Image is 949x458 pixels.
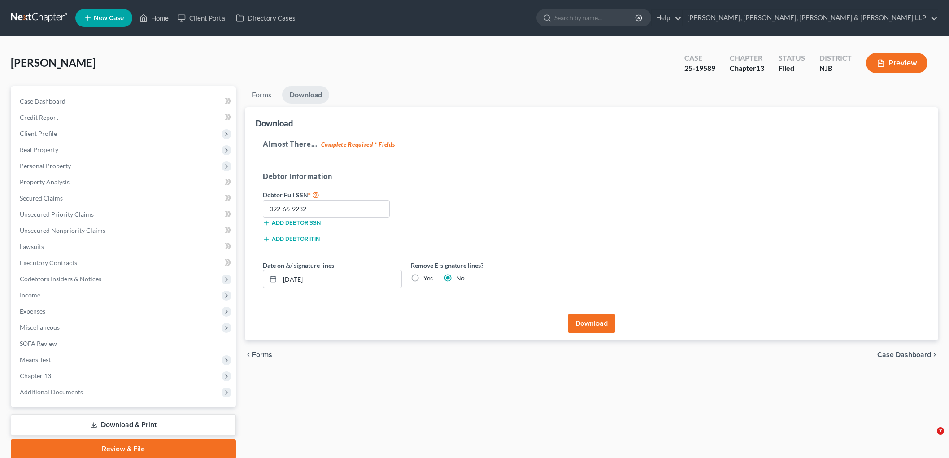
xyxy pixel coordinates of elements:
[94,15,124,22] span: New Case
[568,314,615,333] button: Download
[877,351,931,358] span: Case Dashboard
[819,53,852,63] div: District
[20,372,51,379] span: Chapter 13
[13,336,236,352] a: SOFA Review
[20,210,94,218] span: Unsecured Priority Claims
[20,227,105,234] span: Unsecured Nonpriority Claims
[683,10,938,26] a: [PERSON_NAME], [PERSON_NAME], [PERSON_NAME] & [PERSON_NAME] LLP
[20,259,77,266] span: Executory Contracts
[20,194,63,202] span: Secured Claims
[456,274,465,283] label: No
[919,427,940,449] iframe: Intercom live chat
[20,243,44,250] span: Lawsuits
[13,239,236,255] a: Lawsuits
[20,275,101,283] span: Codebtors Insiders & Notices
[13,206,236,222] a: Unsecured Priority Claims
[263,219,321,227] button: Add debtor SSN
[256,118,293,129] div: Download
[263,200,390,218] input: XXX-XX-XXXX
[13,190,236,206] a: Secured Claims
[321,141,395,148] strong: Complete Required * Fields
[263,236,320,243] button: Add debtor ITIN
[730,53,764,63] div: Chapter
[652,10,682,26] a: Help
[779,63,805,74] div: Filed
[20,323,60,331] span: Miscellaneous
[20,388,83,396] span: Additional Documents
[263,261,334,270] label: Date on /s/ signature lines
[931,351,938,358] i: chevron_right
[245,351,284,358] button: chevron_left Forms
[730,63,764,74] div: Chapter
[135,10,173,26] a: Home
[20,146,58,153] span: Real Property
[20,178,70,186] span: Property Analysis
[20,340,57,347] span: SOFA Review
[252,351,272,358] span: Forms
[877,351,938,358] a: Case Dashboard chevron_right
[280,270,401,288] input: MM/DD/YYYY
[13,255,236,271] a: Executory Contracts
[423,274,433,283] label: Yes
[20,291,40,299] span: Income
[20,356,51,363] span: Means Test
[231,10,300,26] a: Directory Cases
[13,174,236,190] a: Property Analysis
[20,162,71,170] span: Personal Property
[11,414,236,436] a: Download & Print
[937,427,944,435] span: 7
[20,130,57,137] span: Client Profile
[282,86,329,104] a: Download
[756,64,764,72] span: 13
[866,53,927,73] button: Preview
[13,93,236,109] a: Case Dashboard
[245,351,252,358] i: chevron_left
[684,63,715,74] div: 25-19589
[13,109,236,126] a: Credit Report
[779,53,805,63] div: Status
[411,261,550,270] label: Remove E-signature lines?
[684,53,715,63] div: Case
[13,222,236,239] a: Unsecured Nonpriority Claims
[20,97,65,105] span: Case Dashboard
[819,63,852,74] div: NJB
[20,307,45,315] span: Expenses
[554,9,636,26] input: Search by name...
[263,171,550,182] h5: Debtor Information
[245,86,279,104] a: Forms
[173,10,231,26] a: Client Portal
[20,113,58,121] span: Credit Report
[263,139,920,149] h5: Almost There...
[11,56,96,69] span: [PERSON_NAME]
[258,189,406,200] label: Debtor Full SSN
